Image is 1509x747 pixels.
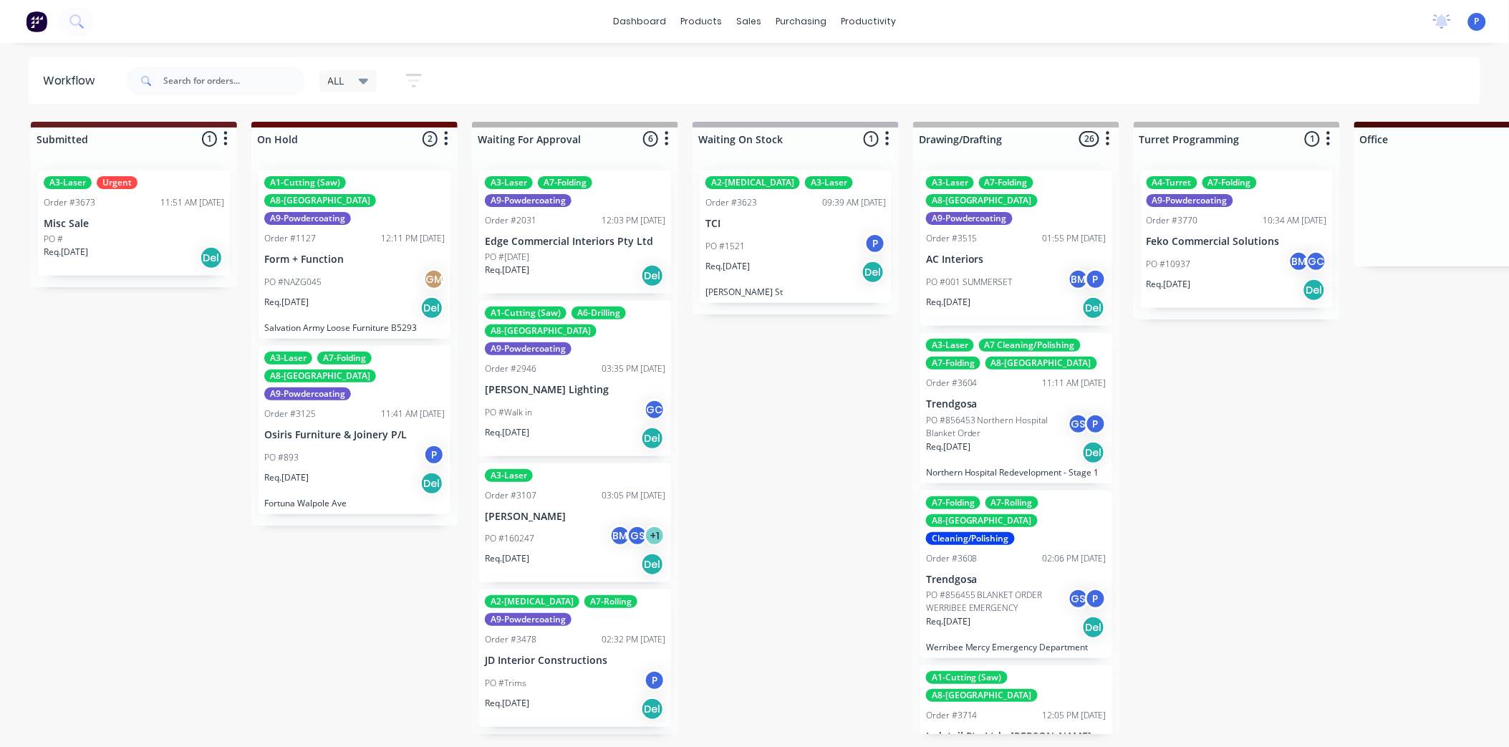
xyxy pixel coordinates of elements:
[985,496,1038,509] div: A7-Rolling
[264,429,445,441] p: Osiris Furniture & Joinery P/L
[926,414,1068,440] p: PO #856453 Northern Hospital Blanket Order
[423,444,445,466] div: P
[485,469,533,482] div: A3-Laser
[1288,251,1310,272] div: BM
[485,384,665,396] p: [PERSON_NAME] Lighting
[163,67,305,95] input: Search for orders...
[264,254,445,266] p: Form + Function
[1306,251,1327,272] div: GC
[479,463,671,583] div: A3-LaserOrder #310703:05 PM [DATE][PERSON_NAME]PO #160247BMGS+1Req.[DATE]Del
[44,233,63,246] p: PO #
[485,552,529,565] p: Req. [DATE]
[926,357,980,370] div: A7-Folding
[926,731,1107,743] p: Indetail Pty Ltd - [PERSON_NAME]
[381,232,445,245] div: 12:11 PM [DATE]
[926,398,1107,410] p: Trendgosa
[479,170,671,294] div: A3-LaserA7-FoldingA9-PowdercoatingOrder #203112:03 PM [DATE]Edge Commercial Interiors Pty LtdPO #...
[1147,236,1327,248] p: Feko Commercial Solutions
[1147,258,1191,271] p: PO #10937
[1082,616,1105,639] div: Del
[926,671,1008,684] div: A1-Cutting (Saw)
[485,362,536,375] div: Order #2946
[926,642,1107,652] p: Werribee Mercy Emergency Department
[485,489,536,502] div: Order #3107
[264,387,351,400] div: A9-Powdercoating
[1147,176,1197,189] div: A4-Turret
[264,352,312,365] div: A3-Laser
[328,73,344,88] span: ALL
[1147,214,1198,227] div: Order #3770
[264,498,445,509] p: Fortuna Walpole Ave
[1147,194,1233,207] div: A9-Powdercoating
[264,322,445,333] p: Salvation Army Loose Furniture B5293
[862,261,884,284] div: Del
[485,251,529,264] p: PO #[DATE]
[926,296,970,309] p: Req. [DATE]
[264,212,351,225] div: A9-Powdercoating
[264,232,316,245] div: Order #1127
[926,615,970,628] p: Req. [DATE]
[926,574,1107,586] p: Trendgosa
[44,176,92,189] div: A3-Laser
[420,297,443,319] div: Del
[1085,588,1107,609] div: P
[479,589,671,727] div: A2-[MEDICAL_DATA]A7-RollingA9-PowdercoatingOrder #347802:32 PM [DATE]JD Interior ConstructionsPO ...
[920,170,1112,326] div: A3-LaserA7-FoldingA8-[GEOGRAPHIC_DATA]A9-PowdercoatingOrder #351501:55 PM [DATE]AC InteriorsPO #0...
[926,212,1013,225] div: A9-Powdercoating
[485,264,529,276] p: Req. [DATE]
[926,689,1038,702] div: A8-[GEOGRAPHIC_DATA]
[264,276,322,289] p: PO #NAZG045
[926,339,974,352] div: A3-Laser
[1043,709,1107,722] div: 12:05 PM [DATE]
[700,170,892,303] div: A2-[MEDICAL_DATA]A3-LaserOrder #362309:39 AM [DATE]TCIPO #1521PReq.[DATE]Del[PERSON_NAME] St
[423,269,445,290] div: GM
[673,11,729,32] div: products
[641,264,664,287] div: Del
[584,595,637,608] div: A7-Rolling
[381,408,445,420] div: 11:41 AM [DATE]
[44,196,95,209] div: Order #3673
[1141,170,1333,308] div: A4-TurretA7-FoldingA9-PowdercoatingOrder #377010:34 AM [DATE]Feko Commercial SolutionsPO #10937BM...
[43,72,102,90] div: Workflow
[264,471,309,484] p: Req. [DATE]
[38,170,230,276] div: A3-LaserUrgentOrder #367311:51 AM [DATE]Misc SalePO #Req.[DATE]Del
[1085,269,1107,290] div: P
[1263,214,1327,227] div: 10:34 AM [DATE]
[926,194,1038,207] div: A8-[GEOGRAPHIC_DATA]
[485,532,534,545] p: PO #160247
[485,307,567,319] div: A1-Cutting (Saw)
[805,176,853,189] div: A3-Laser
[160,196,224,209] div: 11:51 AM [DATE]
[705,218,886,230] p: TCI
[259,170,450,339] div: A1-Cutting (Saw)A8-[GEOGRAPHIC_DATA]A9-PowdercoatingOrder #112712:11 PM [DATE]Form + FunctionPO #...
[920,333,1112,483] div: A3-LaserA7 Cleaning/PolishingA7-FoldingA8-[GEOGRAPHIC_DATA]Order #360411:11 AM [DATE]TrendgosaPO ...
[768,11,834,32] div: purchasing
[926,552,978,565] div: Order #3608
[1068,413,1089,435] div: GS
[641,698,664,721] div: Del
[485,613,572,626] div: A9-Powdercoating
[1303,279,1326,302] div: Del
[834,11,903,32] div: productivity
[920,491,1112,659] div: A7-FoldingA7-RollingA8-[GEOGRAPHIC_DATA]Cleaning/PolishingOrder #360802:06 PM [DATE]TrendgosaPO #...
[1147,278,1191,291] p: Req. [DATE]
[926,532,1015,545] div: Cleaning/Polishing
[1043,232,1107,245] div: 01:55 PM [DATE]
[822,196,886,209] div: 09:39 AM [DATE]
[44,218,224,230] p: Misc Sale
[609,525,631,546] div: BM
[1068,269,1089,290] div: BM
[317,352,372,365] div: A7-Folding
[26,11,47,32] img: Factory
[485,697,529,710] p: Req. [DATE]
[729,11,768,32] div: sales
[1475,15,1480,28] span: P
[485,236,665,248] p: Edge Commercial Interiors Pty Ltd
[705,196,757,209] div: Order #3623
[485,677,526,690] p: PO #Trims
[926,232,978,245] div: Order #3515
[485,426,529,439] p: Req. [DATE]
[705,240,745,253] p: PO #1521
[264,370,376,382] div: A8-[GEOGRAPHIC_DATA]
[926,467,1107,478] p: Northern Hospital Redevelopment - Stage 1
